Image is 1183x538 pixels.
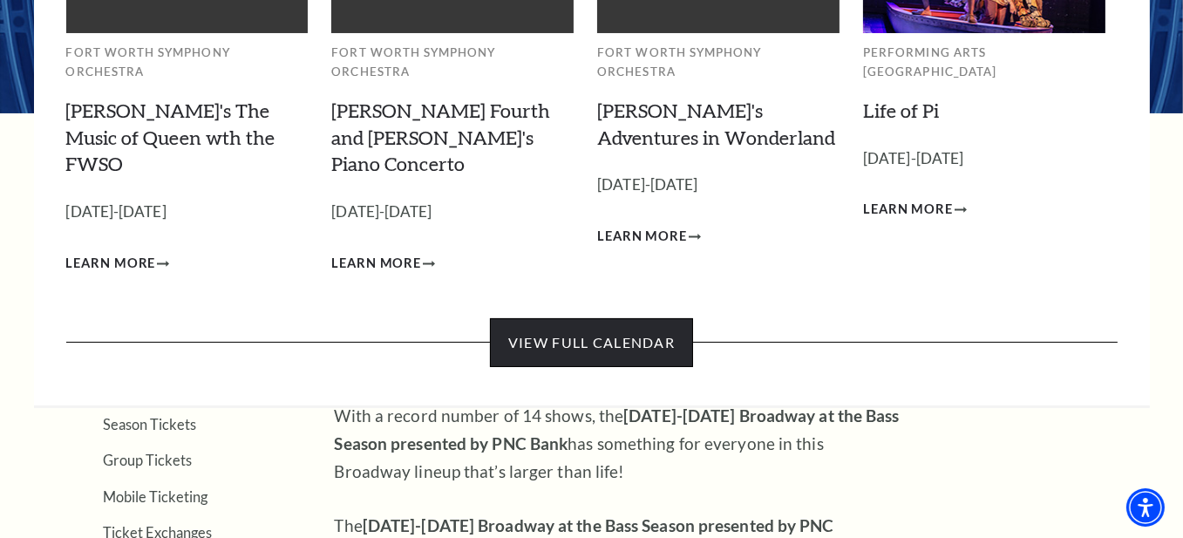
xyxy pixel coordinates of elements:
[1126,488,1165,527] div: Accessibility Menu
[331,253,421,275] span: Learn More
[331,200,574,225] p: [DATE]-[DATE]
[863,43,1105,82] p: Performing Arts [GEOGRAPHIC_DATA]
[597,226,687,248] span: Learn More
[863,199,953,221] span: Learn More
[66,253,170,275] a: Learn More Windborne's The Music of Queen wth the FWSO
[863,146,1105,172] p: [DATE]-[DATE]
[597,226,701,248] a: Learn More Alice's Adventures in Wonderland
[331,253,435,275] a: Learn More Brahms Fourth and Grieg's Piano Concerto
[66,200,309,225] p: [DATE]-[DATE]
[335,374,901,486] p: Join us in [GEOGRAPHIC_DATA] to experience the magic of live theater! With a record number of 14 ...
[597,173,840,198] p: [DATE]-[DATE]
[104,416,197,432] a: Season Tickets
[597,99,835,149] a: [PERSON_NAME]'s Adventures in Wonderland
[863,199,967,221] a: Learn More Life of Pi
[66,253,156,275] span: Learn More
[863,99,939,122] a: Life of Pi
[104,488,208,505] a: Mobile Ticketing
[331,99,550,176] a: [PERSON_NAME] Fourth and [PERSON_NAME]'s Piano Concerto
[104,452,193,468] a: Group Tickets
[597,43,840,82] p: Fort Worth Symphony Orchestra
[66,43,309,82] p: Fort Worth Symphony Orchestra
[490,318,693,367] a: View Full Calendar
[331,43,574,82] p: Fort Worth Symphony Orchestra
[66,99,275,176] a: [PERSON_NAME]'s The Music of Queen wth the FWSO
